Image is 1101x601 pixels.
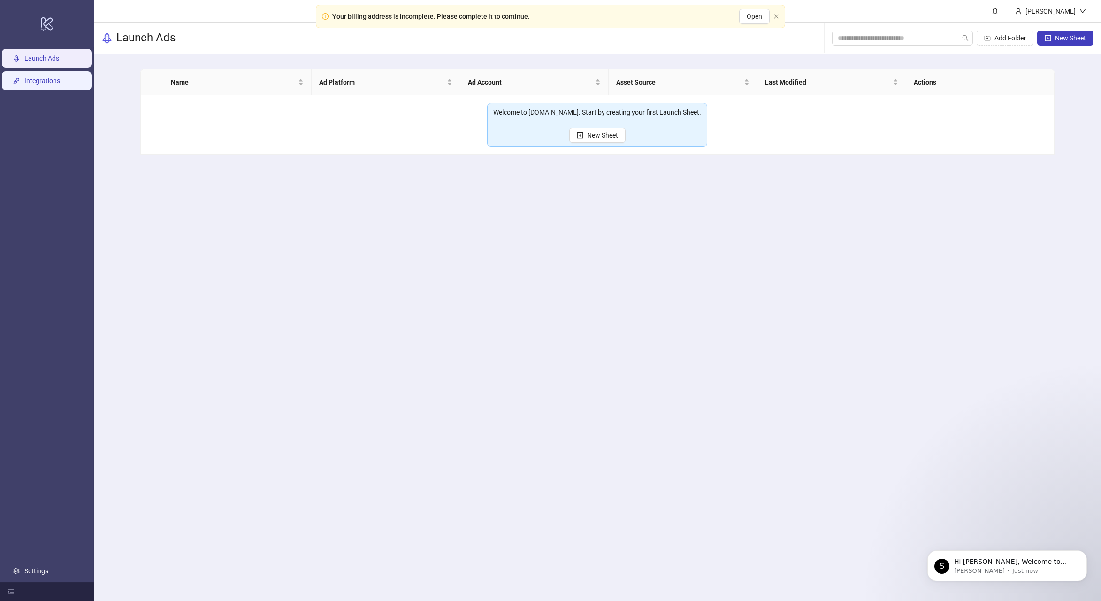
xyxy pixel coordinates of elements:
[460,69,609,95] th: Ad Account
[171,77,297,87] span: Name
[312,69,460,95] th: Ad Platform
[977,31,1033,46] button: Add Folder
[101,32,113,44] span: rocket
[1045,35,1051,41] span: plus-square
[757,69,906,95] th: Last Modified
[332,11,530,22] div: Your billing address is incomplete. Please complete it to continue.
[322,13,329,20] span: exclamation-circle
[616,77,742,87] span: Asset Source
[577,132,583,139] span: plus-square
[992,8,998,14] span: bell
[906,69,1055,95] th: Actions
[24,567,48,575] a: Settings
[468,77,594,87] span: Ad Account
[747,13,762,20] span: Open
[24,54,59,62] a: Launch Ads
[739,9,770,24] button: Open
[8,588,14,595] span: menu-fold
[163,69,312,95] th: Name
[493,107,701,117] div: Welcome to [DOMAIN_NAME]. Start by creating your first Launch Sheet.
[984,35,991,41] span: folder-add
[1022,6,1079,16] div: [PERSON_NAME]
[1015,8,1022,15] span: user
[773,14,779,20] button: close
[1055,34,1086,42] span: New Sheet
[994,34,1026,42] span: Add Folder
[319,77,445,87] span: Ad Platform
[1037,31,1093,46] button: New Sheet
[609,69,757,95] th: Asset Source
[773,14,779,19] span: close
[569,128,626,143] button: New Sheet
[587,131,618,139] span: New Sheet
[765,77,891,87] span: Last Modified
[913,531,1101,596] iframe: Intercom notifications message
[24,77,60,85] a: Integrations
[116,31,176,46] h3: Launch Ads
[962,35,969,41] span: search
[1079,8,1086,15] span: down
